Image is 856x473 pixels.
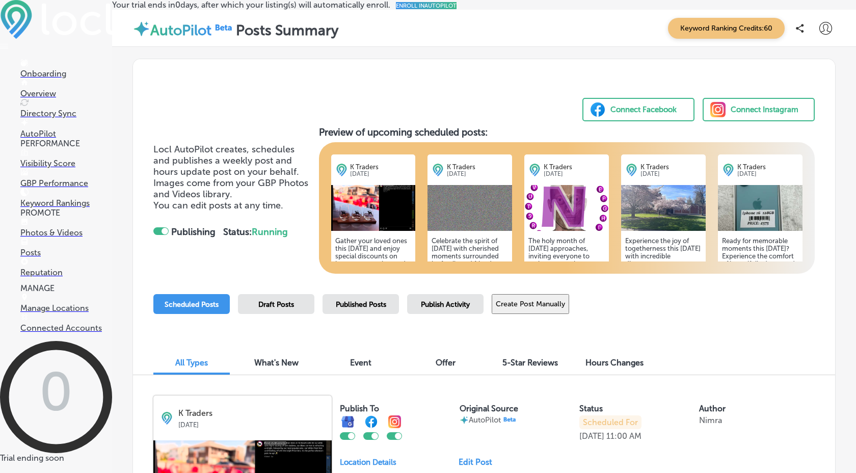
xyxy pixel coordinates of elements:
img: Beta [211,22,236,33]
span: You can edit posts at any time. [153,200,283,211]
p: AutoPilot [469,415,519,425]
h5: Gather your loved ones this [DATE] and enjoy special discounts on honeymoon suites and custom-dec... [335,237,412,352]
p: PERFORMANCE [20,139,112,148]
img: 17508692716cdfba56-6a7a-4e21-875c-933d4756f3d4_2025-06-24.jpg [718,185,802,231]
p: [DATE] [579,431,604,441]
button: Connect Instagram [703,98,815,121]
p: Directory Sync [20,109,112,118]
p: Connected Accounts [20,323,112,333]
label: Publish To [340,404,379,413]
text: 0 [39,360,73,424]
p: 11:00 AM [606,431,641,441]
span: Scheduled Posts [165,300,219,309]
a: ENROLL INAUTOPILOT [396,2,457,9]
p: K Traders [350,163,411,171]
p: [DATE] [737,171,798,177]
a: Overview [20,79,112,98]
p: Location Details [340,458,396,467]
span: Keyword Ranking Credits: 60 [668,18,785,39]
p: Keyword Rankings [20,198,112,208]
h5: Ready for memorable moments this [DATE]? Experience the comfort of beautifully decorated rooms an... [722,237,798,352]
img: Beta [501,415,519,423]
img: autopilot-icon [132,20,150,38]
strong: Status: [223,226,288,238]
img: logo [625,164,638,176]
span: Hours Changes [585,358,644,367]
a: Edit Post [459,457,500,467]
img: 17519809336284c0e2-b82d-416e-a815-860216b9999c_2025-04-11.jpg [621,185,706,231]
span: Event [350,358,371,367]
label: Status [579,404,603,413]
p: [DATE] [178,418,325,429]
a: Onboarding [20,59,112,78]
strong: Publishing [171,226,216,238]
a: Photos & Videos [20,218,112,238]
h3: Preview of upcoming scheduled posts: [319,126,815,138]
h5: Experience the joy of togetherness this [DATE] with incredible discounts on custom-decorated room... [625,237,702,352]
p: K Traders [737,163,798,171]
p: K Traders [178,409,325,418]
p: K Traders [447,163,508,171]
p: Posts [20,248,112,257]
h5: Celebrate the spirit of [DATE] with cherished moments surrounded by family and friends. Enjoy ent... [432,237,508,352]
span: Published Posts [336,300,386,309]
p: Onboarding [20,69,112,78]
h5: The holy month of [DATE] approaches, inviting everyone to embrace togetherness and generosity. En... [528,237,605,352]
p: Nimra [699,415,722,425]
span: Draft Posts [258,300,294,309]
a: Reputation [20,258,112,277]
p: [DATE] [350,171,411,177]
img: logo [160,412,173,425]
a: Posts [20,238,112,257]
p: Photos & Videos [20,228,112,238]
a: Keyword Rankings [20,189,112,208]
a: AutoPilot [20,119,112,139]
button: Create Post Manually [492,294,569,314]
p: [DATE] [544,171,605,177]
span: Running [252,226,288,238]
img: 174788667484787f51-7bf9-4430-a10d-1fd74ddc2d45_2025-05-21.png [524,185,609,231]
a: GBP Performance [20,169,112,188]
p: PROMOTE [20,208,112,218]
a: Manage Locations [20,294,112,313]
div: Connect Instagram [731,102,798,117]
img: logo [432,164,444,176]
img: logo [335,164,348,176]
p: Manage Locations [20,303,112,313]
p: GBP Performance [20,178,112,188]
img: autopilot-icon [460,415,469,425]
p: [DATE] [447,171,508,177]
label: AutoPilot [150,22,211,39]
button: Connect Facebook [582,98,694,121]
p: K Traders [544,163,605,171]
p: K Traders [640,163,702,171]
span: What's New [254,358,299,367]
p: MANAGE [20,283,112,293]
div: Connect Facebook [610,102,677,117]
a: Connected Accounts [20,313,112,333]
img: logo [722,164,735,176]
p: Reputation [20,268,112,277]
a: Directory Sync [20,99,112,118]
span: Locl AutoPilot creates, schedules and publishes a weekly post and hours update post on your behal... [153,144,308,200]
a: Visibility Score [20,149,112,168]
img: 1751980926f697749b-cc75-4d6e-b003-5b8ee1acef79_2025-05-22.png [331,185,416,231]
p: AutoPilot [20,129,112,139]
label: Posts Summary [236,22,338,39]
img: 1754970560d43e5804-6dde-4a25-b326-42c10a0fbc8d_2025-08-11.jpg [427,185,512,231]
p: [DATE] [640,171,702,177]
span: Publish Activity [421,300,470,309]
span: Offer [436,358,456,367]
label: Original Source [460,404,518,413]
span: 5-Star Reviews [502,358,558,367]
p: Overview [20,89,112,98]
p: Scheduled For [579,415,641,429]
label: Author [699,404,726,413]
span: All Types [175,358,208,367]
img: logo [528,164,541,176]
p: Visibility Score [20,159,112,168]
